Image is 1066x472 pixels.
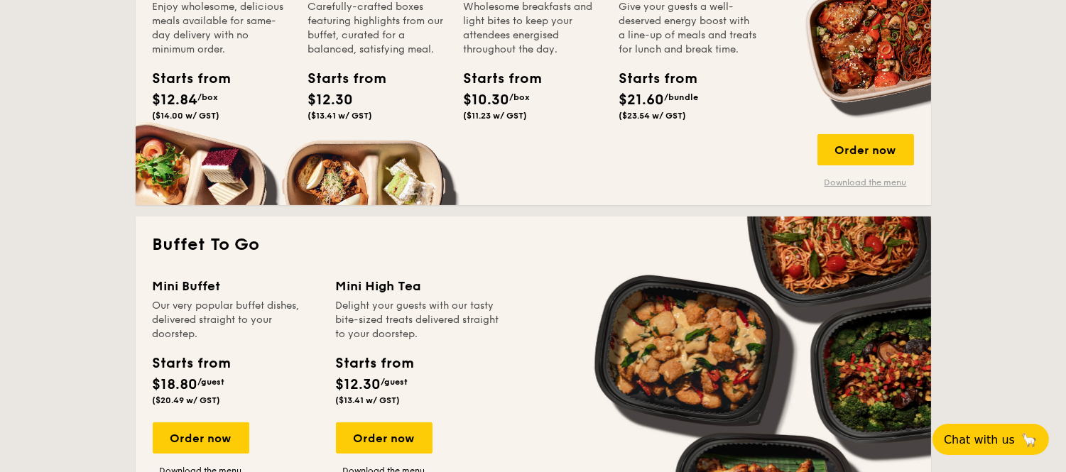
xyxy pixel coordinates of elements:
span: $12.84 [153,92,198,109]
div: Starts from [308,68,372,89]
div: Starts from [336,353,413,374]
div: Starts from [619,68,683,89]
div: Starts from [464,68,528,89]
div: Our very popular buffet dishes, delivered straight to your doorstep. [153,299,319,341]
span: $10.30 [464,92,510,109]
div: Starts from [153,68,217,89]
span: /box [198,92,219,102]
span: $12.30 [308,92,354,109]
span: /guest [198,377,225,387]
div: Order now [817,134,914,165]
div: Starts from [153,353,230,374]
span: ($20.49 w/ GST) [153,395,221,405]
span: $18.80 [153,376,198,393]
div: Order now [153,422,249,454]
span: /bundle [665,92,699,102]
span: /box [510,92,531,102]
div: Mini Buffet [153,276,319,296]
span: ($11.23 w/ GST) [464,111,528,121]
h2: Buffet To Go [153,234,914,256]
a: Download the menu [817,177,914,188]
span: ($23.54 w/ GST) [619,111,687,121]
span: ($14.00 w/ GST) [153,111,220,121]
span: Chat with us [944,433,1015,446]
span: 🦙 [1021,432,1038,448]
span: /guest [381,377,408,387]
div: Order now [336,422,433,454]
span: $12.30 [336,376,381,393]
span: ($13.41 w/ GST) [336,395,401,405]
button: Chat with us🦙 [932,424,1049,455]
span: ($13.41 w/ GST) [308,111,373,121]
div: Delight your guests with our tasty bite-sized treats delivered straight to your doorstep. [336,299,502,341]
span: $21.60 [619,92,665,109]
div: Mini High Tea [336,276,502,296]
